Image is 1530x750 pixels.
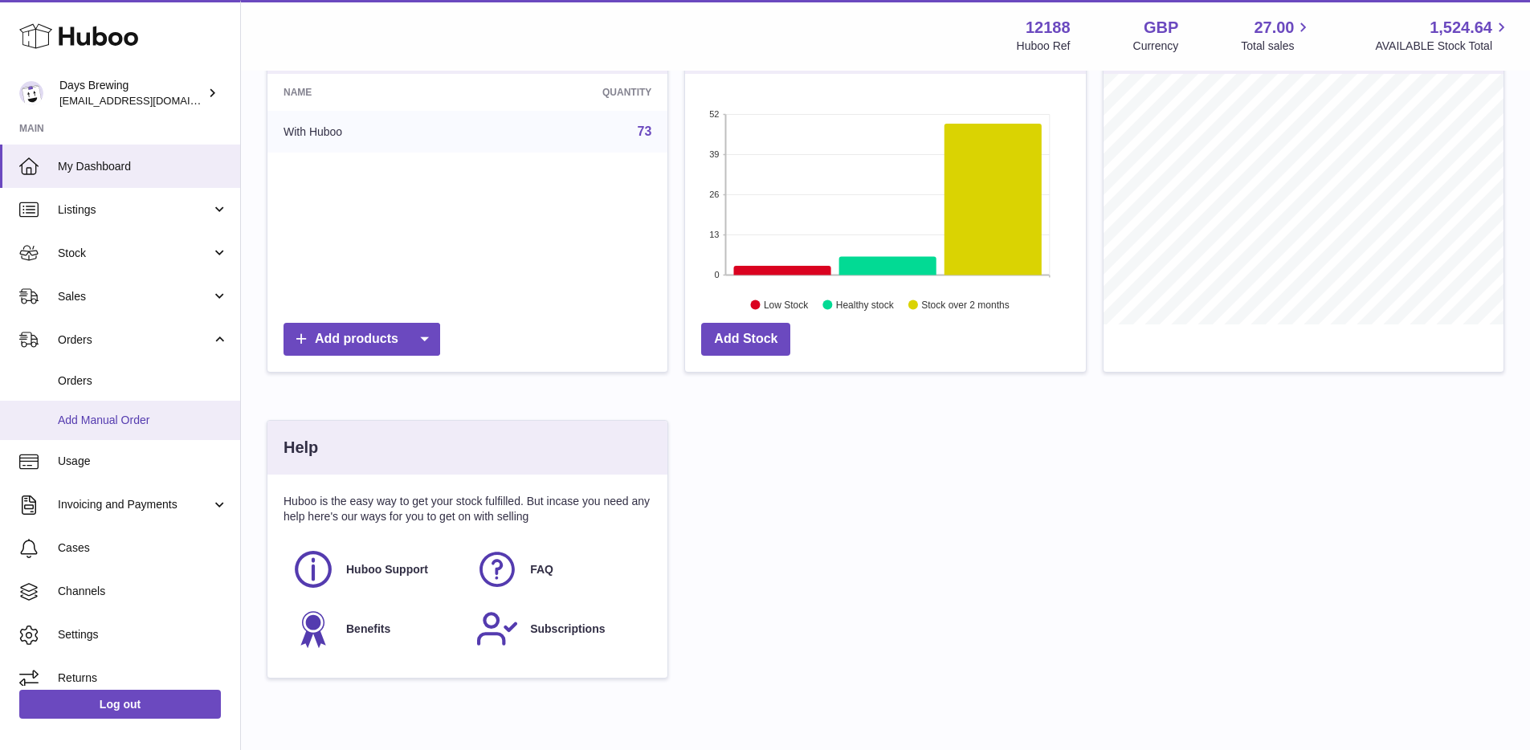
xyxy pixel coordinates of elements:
span: Invoicing and Payments [58,497,211,512]
a: Benefits [292,607,459,650]
span: AVAILABLE Stock Total [1375,39,1511,54]
text: Healthy stock [836,299,895,310]
th: Quantity [479,74,667,111]
a: 73 [638,124,652,138]
span: 27.00 [1254,17,1294,39]
text: 52 [710,109,720,119]
strong: 12188 [1026,17,1071,39]
text: 26 [710,190,720,199]
a: Add Stock [701,323,790,356]
span: 1,524.64 [1430,17,1492,39]
a: 27.00 Total sales [1241,17,1312,54]
a: Subscriptions [475,607,643,650]
div: Huboo Ref [1017,39,1071,54]
text: Low Stock [764,299,809,310]
span: Channels [58,584,228,599]
a: Add products [284,323,440,356]
span: Stock [58,246,211,261]
h3: Help [284,437,318,459]
span: Listings [58,202,211,218]
th: Name [267,74,479,111]
span: Usage [58,454,228,469]
td: With Huboo [267,111,479,153]
text: 0 [715,270,720,279]
span: Add Manual Order [58,413,228,428]
span: Returns [58,671,228,686]
strong: GBP [1144,17,1178,39]
span: Settings [58,627,228,642]
span: Orders [58,373,228,389]
text: 39 [710,149,720,159]
span: Sales [58,289,211,304]
span: Huboo Support [346,562,428,577]
text: 13 [710,230,720,239]
text: Stock over 2 months [922,299,1010,310]
a: Log out [19,690,221,719]
a: FAQ [475,548,643,591]
a: 1,524.64 AVAILABLE Stock Total [1375,17,1511,54]
span: My Dashboard [58,159,228,174]
span: Benefits [346,622,390,637]
span: Cases [58,540,228,556]
div: Currency [1133,39,1179,54]
span: Subscriptions [530,622,605,637]
p: Huboo is the easy way to get your stock fulfilled. But incase you need any help here's our ways f... [284,494,651,524]
span: Orders [58,332,211,348]
span: Total sales [1241,39,1312,54]
div: Days Brewing [59,78,204,108]
span: [EMAIL_ADDRESS][DOMAIN_NAME] [59,94,236,107]
img: helena@daysbrewing.com [19,81,43,105]
a: Huboo Support [292,548,459,591]
span: FAQ [530,562,553,577]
